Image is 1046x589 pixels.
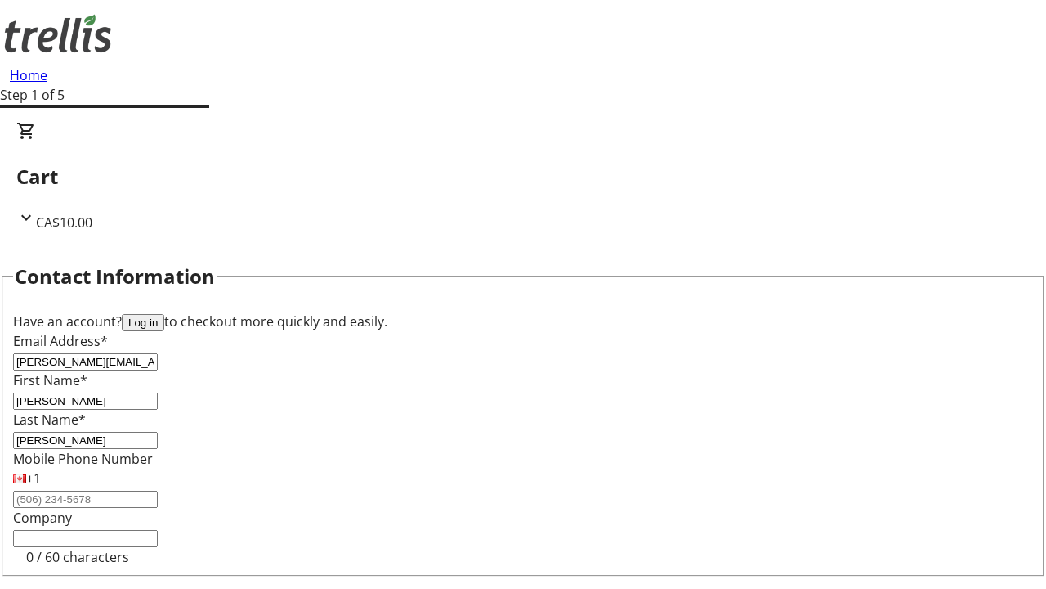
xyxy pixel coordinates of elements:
[36,214,92,232] span: CA$10.00
[13,332,108,350] label: Email Address*
[16,121,1030,232] div: CartCA$10.00
[13,411,86,429] label: Last Name*
[122,314,164,331] button: Log in
[13,491,158,508] input: (506) 234-5678
[16,162,1030,191] h2: Cart
[13,312,1033,331] div: Have an account? to checkout more quickly and easily.
[13,450,153,468] label: Mobile Phone Number
[13,371,87,389] label: First Name*
[26,548,129,566] tr-character-limit: 0 / 60 characters
[15,262,215,291] h2: Contact Information
[13,509,72,527] label: Company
